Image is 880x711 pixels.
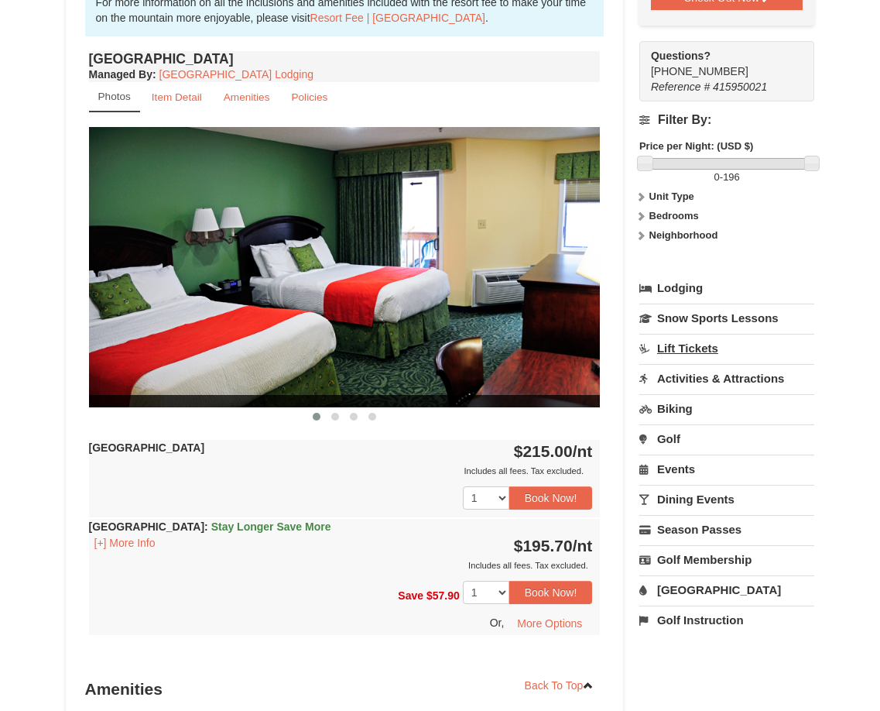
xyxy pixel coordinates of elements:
[89,463,593,479] div: Includes all fees. Tax excluded.
[211,520,331,533] span: Stay Longer Save More
[89,520,331,533] strong: [GEOGRAPHIC_DATA]
[204,520,208,533] span: :
[159,68,313,81] a: [GEOGRAPHIC_DATA] Lodging
[152,91,202,103] small: Item Detail
[89,51,601,67] h4: [GEOGRAPHIC_DATA]
[89,441,205,454] strong: [GEOGRAPHIC_DATA]
[723,171,740,183] span: 196
[639,455,815,483] a: Events
[639,424,815,453] a: Golf
[639,113,815,127] h4: Filter By:
[639,140,753,152] strong: Price per Night: (USD $)
[224,91,270,103] small: Amenities
[509,486,593,510] button: Book Now!
[89,68,156,81] strong: :
[651,50,711,62] strong: Questions?
[514,442,593,460] strong: $215.00
[639,606,815,634] a: Golf Instruction
[85,674,604,705] h3: Amenities
[89,127,601,407] img: 18876286-41-233aa5f3.jpg
[214,82,280,112] a: Amenities
[639,170,815,185] label: -
[639,334,815,362] a: Lift Tickets
[639,274,815,302] a: Lodging
[514,537,573,555] span: $195.70
[713,81,767,93] span: 415950021
[89,82,140,112] a: Photos
[639,304,815,332] a: Snow Sports Lessons
[651,81,710,93] span: Reference #
[639,485,815,513] a: Dining Events
[507,612,592,635] button: More Options
[89,534,161,551] button: [+] More Info
[649,210,699,222] strong: Bedrooms
[398,589,423,602] span: Save
[89,558,593,573] div: Includes all fees. Tax excluded.
[649,191,694,202] strong: Unit Type
[281,82,337,112] a: Policies
[89,68,152,81] span: Managed By
[490,617,505,629] span: Or,
[714,171,720,183] span: 0
[649,229,718,241] strong: Neighborhood
[639,575,815,604] a: [GEOGRAPHIC_DATA]
[142,82,212,112] a: Item Detail
[515,674,604,697] a: Back To Top
[291,91,327,103] small: Policies
[98,91,131,102] small: Photos
[573,442,593,460] span: /nt
[509,581,593,604] button: Book Now!
[651,48,787,77] span: [PHONE_NUMBER]
[639,394,815,423] a: Biking
[310,12,485,24] a: Resort Fee | [GEOGRAPHIC_DATA]
[639,515,815,544] a: Season Passes
[639,545,815,574] a: Golf Membership
[639,364,815,393] a: Activities & Attractions
[573,537,593,555] span: /nt
[426,589,460,602] span: $57.90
